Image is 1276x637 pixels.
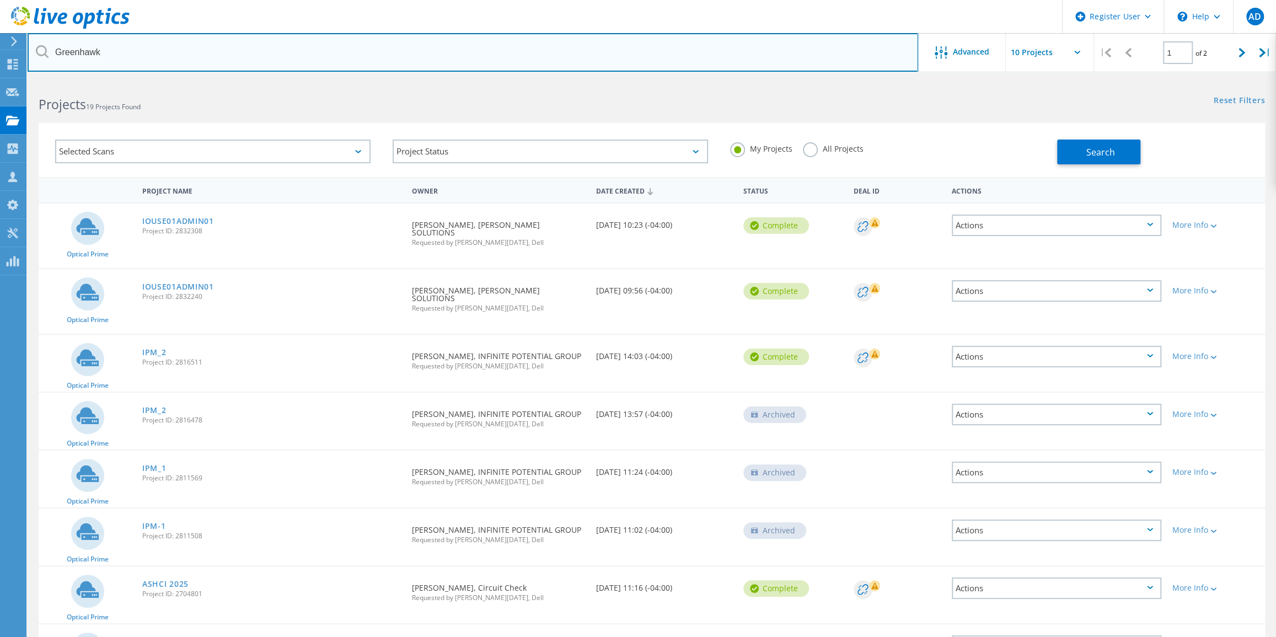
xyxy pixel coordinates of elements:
span: Search [1086,146,1115,158]
div: Archived [743,406,806,423]
span: Project ID: 2811508 [142,533,401,539]
span: Requested by [PERSON_NAME][DATE], Dell [412,537,585,543]
div: [DATE] 10:23 (-04:00) [591,204,738,240]
a: Reset Filters [1214,97,1265,106]
div: Complete [743,580,809,597]
div: More Info [1172,526,1259,534]
div: Complete [743,349,809,365]
div: More Info [1172,287,1259,295]
div: [PERSON_NAME], [PERSON_NAME] SOLUTIONS [406,269,591,323]
div: [PERSON_NAME], Circuit Check [406,566,591,612]
span: Requested by [PERSON_NAME][DATE], Dell [412,363,585,370]
div: More Info [1172,584,1259,592]
span: Optical Prime [67,556,109,563]
span: Requested by [PERSON_NAME][DATE], Dell [412,595,585,601]
a: Live Optics Dashboard [11,23,130,31]
div: | [1094,33,1117,72]
a: IPM_2 [142,349,167,356]
div: Actions [946,180,1167,200]
span: Optical Prime [67,382,109,389]
div: | [1253,33,1276,72]
span: Project ID: 2832308 [142,228,401,234]
div: [DATE] 14:03 (-04:00) [591,335,738,371]
div: Project Name [137,180,406,200]
div: [DATE] 13:57 (-04:00) [591,393,738,429]
span: Optical Prime [67,317,109,323]
span: Advanced [953,48,989,56]
div: Actions [952,577,1161,599]
div: [PERSON_NAME], INFINITE POTENTIAL GROUP [406,335,591,381]
a: IOUSE01ADMIN01 [142,217,214,225]
span: AD [1248,12,1261,21]
svg: \n [1177,12,1187,22]
span: Requested by [PERSON_NAME][DATE], Dell [412,305,585,312]
div: More Info [1172,352,1259,360]
div: More Info [1172,410,1259,418]
span: Optical Prime [67,614,109,620]
div: [DATE] 11:02 (-04:00) [591,508,738,545]
span: Project ID: 2811569 [142,475,401,481]
b: Projects [39,95,86,113]
span: Optical Prime [67,498,109,505]
label: My Projects [730,142,792,153]
div: Complete [743,217,809,234]
div: [DATE] 11:16 (-04:00) [591,566,738,603]
label: All Projects [803,142,863,153]
div: Actions [952,404,1161,425]
div: Date Created [591,180,738,201]
div: [DATE] 09:56 (-04:00) [591,269,738,306]
span: Project ID: 2704801 [142,591,401,597]
div: More Info [1172,468,1259,476]
a: IPM_1 [142,464,167,472]
button: Search [1057,140,1140,164]
span: Project ID: 2816478 [142,417,401,424]
div: Owner [406,180,591,200]
span: of 2 [1195,49,1207,58]
span: 19 Projects Found [86,102,141,111]
span: Optical Prime [67,251,109,258]
div: [DATE] 11:24 (-04:00) [591,451,738,487]
div: Actions [952,215,1161,236]
span: Project ID: 2816511 [142,359,401,366]
div: Archived [743,522,806,539]
div: Archived [743,464,806,481]
a: ASHCI 2025 [142,580,189,588]
div: Actions [952,280,1161,302]
div: Status [738,180,848,200]
div: Project Status [393,140,708,163]
div: [PERSON_NAME], INFINITE POTENTIAL GROUP [406,451,591,496]
span: Project ID: 2832240 [142,293,401,300]
div: [PERSON_NAME], INFINITE POTENTIAL GROUP [406,508,591,554]
div: Selected Scans [55,140,371,163]
div: [PERSON_NAME], INFINITE POTENTIAL GROUP [406,393,591,438]
div: Deal Id [848,180,946,200]
span: Optical Prime [67,440,109,447]
input: Search projects by name, owner, ID, company, etc [28,33,918,72]
div: Actions [952,346,1161,367]
div: Actions [952,462,1161,483]
span: Requested by [PERSON_NAME][DATE], Dell [412,421,585,427]
div: Actions [952,520,1161,541]
a: IOUSE01ADMIN01 [142,283,214,291]
a: IPM-1 [142,522,166,530]
span: Requested by [PERSON_NAME][DATE], Dell [412,479,585,485]
a: IPM_2 [142,406,167,414]
span: Requested by [PERSON_NAME][DATE], Dell [412,239,585,246]
div: [PERSON_NAME], [PERSON_NAME] SOLUTIONS [406,204,591,257]
div: Complete [743,283,809,299]
div: More Info [1172,221,1259,229]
